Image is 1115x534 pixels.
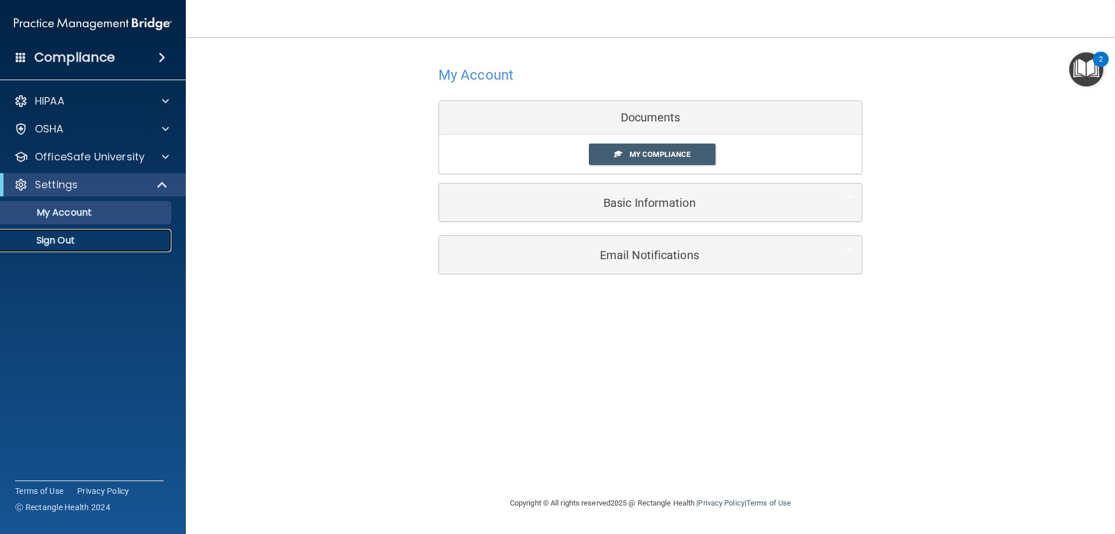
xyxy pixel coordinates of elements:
[448,189,853,216] a: Basic Information
[448,249,818,261] h5: Email Notifications
[14,12,172,35] img: PMB logo
[14,178,168,192] a: Settings
[34,49,115,66] h4: Compliance
[8,235,166,246] p: Sign Out
[439,101,862,135] div: Documents
[14,150,169,164] a: OfficeSafe University
[1069,52,1103,87] button: Open Resource Center, 2 new notifications
[35,150,145,164] p: OfficeSafe University
[35,178,78,192] p: Settings
[746,499,791,507] a: Terms of Use
[8,207,166,218] p: My Account
[15,485,63,497] a: Terms of Use
[448,196,818,209] h5: Basic Information
[14,122,169,136] a: OSHA
[14,94,169,108] a: HIPAA
[35,122,64,136] p: OSHA
[35,94,64,108] p: HIPAA
[448,242,853,268] a: Email Notifications
[15,501,110,513] span: Ⓒ Rectangle Health 2024
[77,485,130,497] a: Privacy Policy
[698,499,744,507] a: Privacy Policy
[1099,59,1103,74] div: 2
[438,67,513,83] h4: My Account
[438,485,862,522] div: Copyright © All rights reserved 2025 @ Rectangle Health | |
[630,150,690,159] span: My Compliance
